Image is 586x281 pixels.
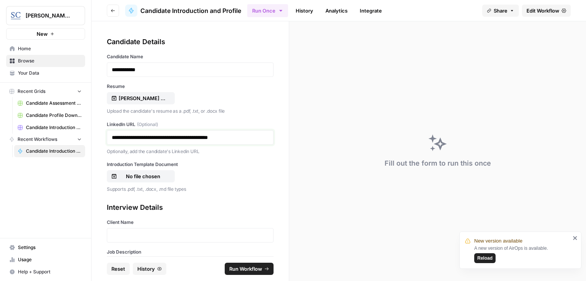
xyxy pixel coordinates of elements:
[474,237,522,245] span: New version available
[125,5,241,17] a: Candidate Introduction and Profile
[140,6,241,15] span: Candidate Introduction and Profile
[14,121,85,134] a: Candidate Introduction Download Sheet
[119,172,167,180] p: No file chosen
[107,249,274,255] label: Job Description
[14,109,85,121] a: Candidate Profile Download Sheet
[6,266,85,278] button: Help + Support
[6,241,85,254] a: Settings
[137,121,158,128] span: (Optional)
[18,57,82,64] span: Browse
[6,134,85,145] button: Recent Workflows
[133,263,166,275] button: History
[229,265,262,273] span: Run Workflow
[107,83,274,90] label: Resume
[522,5,571,17] a: Edit Workflow
[474,245,570,263] div: A new version of AirOps is available.
[26,112,82,119] span: Candidate Profile Download Sheet
[6,67,85,79] a: Your Data
[111,265,125,273] span: Reset
[14,97,85,109] a: Candidate Assessment Download Sheet
[107,121,274,128] label: LinkedIn URL
[9,9,23,22] img: Stanton Chase Nashville Logo
[26,124,82,131] span: Candidate Introduction Download Sheet
[6,55,85,67] a: Browse
[385,158,491,169] div: Fill out the form to run this once
[26,100,82,107] span: Candidate Assessment Download Sheet
[18,88,45,95] span: Recent Grids
[6,86,85,97] button: Recent Grids
[107,185,274,193] p: Supports .pdf, .txt, .docx, .md file types
[107,92,175,104] button: [PERSON_NAME] Resume.pdf
[526,7,559,14] span: Edit Workflow
[107,170,175,182] button: No file chosen
[107,148,274,155] p: Optionally, add the candidate's Linkedin URL
[37,30,48,38] span: New
[26,148,82,155] span: Candidate Introduction and Profile
[26,12,72,19] span: [PERSON_NAME] [GEOGRAPHIC_DATA]
[6,254,85,266] a: Usage
[474,253,496,263] button: Reload
[291,5,318,17] a: History
[247,4,288,17] button: Run Once
[18,45,82,52] span: Home
[107,107,274,115] p: Upload the candidate's resume as a .pdf, .txt, or .docx file
[18,268,82,275] span: Help + Support
[321,5,352,17] a: Analytics
[494,7,507,14] span: Share
[119,94,167,102] p: [PERSON_NAME] Resume.pdf
[6,43,85,55] a: Home
[482,5,519,17] button: Share
[107,37,274,47] div: Candidate Details
[107,263,130,275] button: Reset
[107,219,274,226] label: Client Name
[14,145,85,157] a: Candidate Introduction and Profile
[18,244,82,251] span: Settings
[6,28,85,40] button: New
[18,136,57,143] span: Recent Workflows
[477,255,493,262] span: Reload
[107,202,274,213] div: Interview Details
[6,6,85,25] button: Workspace: Stanton Chase Nashville
[107,161,274,168] label: Introduction Template Document
[573,235,578,241] button: close
[18,256,82,263] span: Usage
[225,263,274,275] button: Run Workflow
[137,265,155,273] span: History
[355,5,386,17] a: Integrate
[18,70,82,77] span: Your Data
[107,53,274,60] label: Candidate Name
